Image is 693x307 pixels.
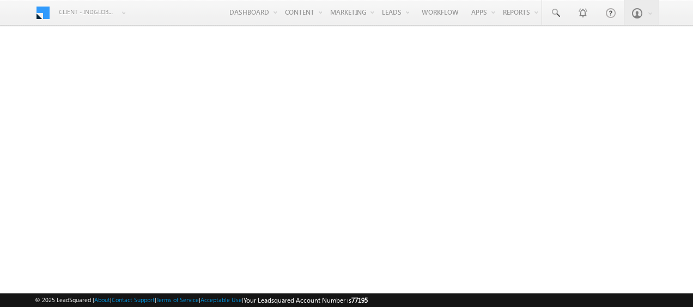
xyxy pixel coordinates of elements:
span: Client - indglobal2 (77195) [59,7,116,17]
a: Contact Support [112,296,155,303]
span: Your Leadsquared Account Number is [244,296,368,304]
a: About [94,296,110,303]
a: Terms of Service [156,296,199,303]
span: © 2025 LeadSquared | | | | | [35,295,368,305]
a: Acceptable Use [200,296,242,303]
span: 77195 [351,296,368,304]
